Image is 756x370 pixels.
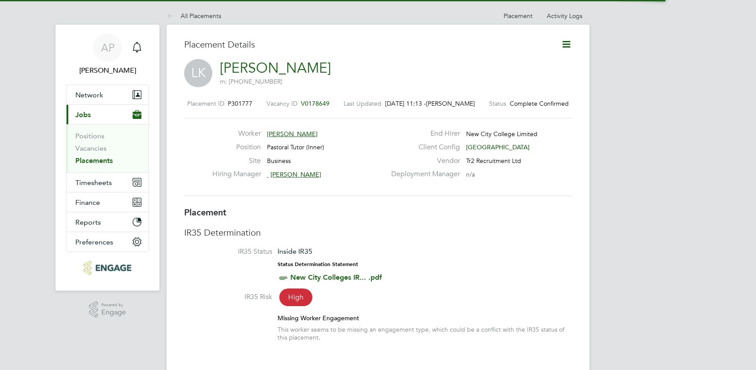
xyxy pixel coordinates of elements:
[278,314,572,322] div: Missing Worker Engagement
[67,124,148,172] div: Jobs
[386,143,460,152] label: Client Config
[56,25,159,291] nav: Main navigation
[228,100,252,107] span: P301777
[75,238,113,246] span: Preferences
[84,261,131,275] img: tr2rec-logo-retina.png
[489,100,506,107] label: Status
[385,100,426,107] span: [DATE] 11:13 -
[290,273,382,281] a: New City Colleges IR... .pdf
[267,100,297,107] label: Vacancy ID
[426,100,475,107] span: [PERSON_NAME]
[75,91,103,99] span: Network
[67,105,148,124] button: Jobs
[187,100,224,107] label: Placement ID
[220,78,282,85] span: m: [PHONE_NUMBER]
[184,207,226,218] b: Placement
[75,178,112,187] span: Timesheets
[271,170,321,178] span: [PERSON_NAME]
[466,143,530,151] span: [GEOGRAPHIC_DATA]
[510,100,537,107] span: Complete
[278,247,312,255] span: Inside IR35
[267,130,318,138] span: [PERSON_NAME]
[466,157,521,165] span: Tr2 Recruitment Ltd
[184,292,272,302] label: IR35 Risk
[184,39,548,50] h3: Placement Details
[101,301,126,309] span: Powered by
[547,12,582,20] a: Activity Logs
[184,247,272,256] label: IR35 Status
[220,59,331,77] a: [PERSON_NAME]
[267,157,291,165] span: Business
[184,227,572,238] h3: IR35 Determination
[267,143,324,151] span: Pastoral Tutor (Inner)
[89,301,126,318] a: Powered byEngage
[184,59,212,87] span: LK
[66,33,149,76] a: AP[PERSON_NAME]
[66,261,149,275] a: Go to home page
[101,42,115,53] span: AP
[212,156,261,166] label: Site
[279,289,312,306] span: High
[75,144,107,152] a: Vacancies
[344,100,382,107] label: Last Updated
[212,143,261,152] label: Position
[75,156,113,165] a: Placements
[504,12,533,20] a: Placement
[539,100,569,107] span: Confirmed
[75,111,91,119] span: Jobs
[75,218,101,226] span: Reports
[386,170,460,179] label: Deployment Manager
[67,232,148,252] button: Preferences
[212,129,261,138] label: Worker
[167,12,221,20] a: All Placements
[67,85,148,104] button: Network
[75,132,104,140] a: Positions
[301,100,330,107] span: V0178649
[101,309,126,316] span: Engage
[386,156,460,166] label: Vendor
[278,326,572,341] div: This worker seems to be missing an engagement type, which could be a conflict with the IR35 statu...
[278,261,358,267] strong: Status Determination Statement
[67,192,148,212] button: Finance
[466,170,475,178] span: n/a
[75,198,100,207] span: Finance
[386,129,460,138] label: End Hirer
[466,130,537,138] span: New City College Limited
[212,170,261,179] label: Hiring Manager
[66,65,149,76] span: Amber Pollard
[67,212,148,232] button: Reports
[67,173,148,192] button: Timesheets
